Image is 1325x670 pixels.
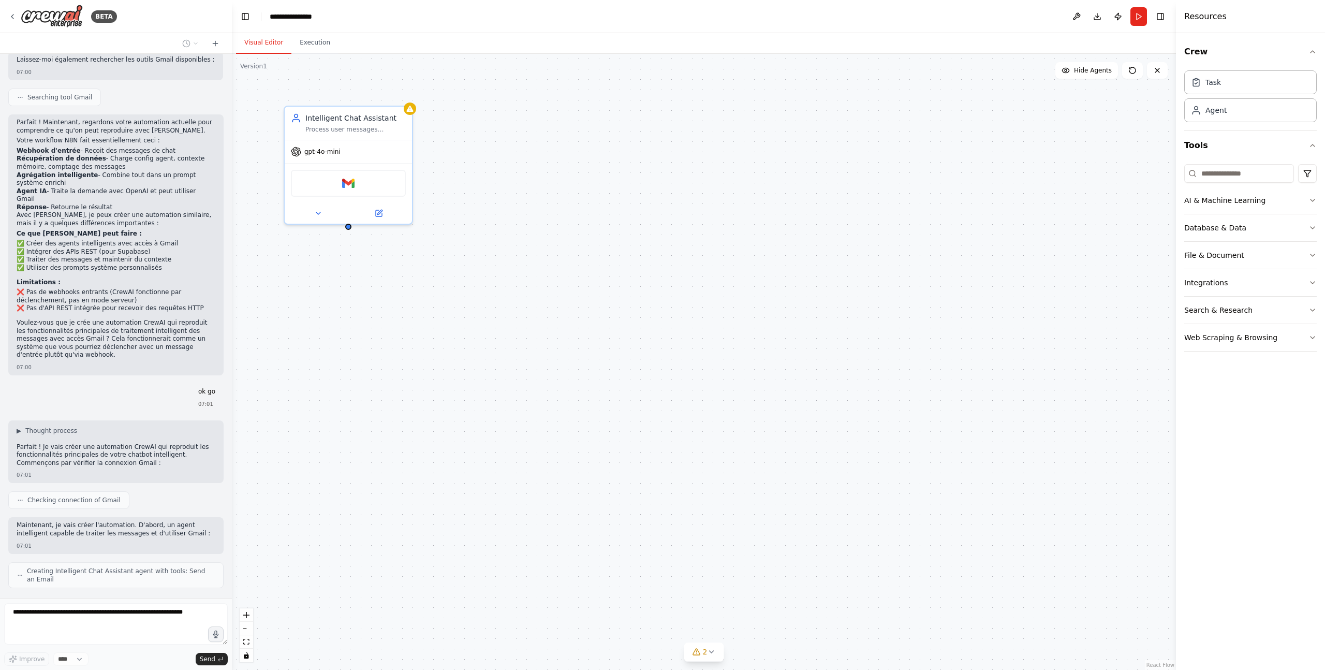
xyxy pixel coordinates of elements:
[17,521,215,537] p: Maintenant, je vais créer l'automation. D'abord, un agent intelligent capable de traiter les mess...
[27,93,92,101] span: Searching tool Gmail
[305,125,406,134] div: Process user messages intelligently, provide helpful responses, and send emails when requested. A...
[1184,187,1317,214] button: AI & Machine Learning
[240,608,253,622] button: zoom in
[91,10,117,23] div: BETA
[25,427,77,435] span: Thought process
[17,279,61,286] strong: Limitations :
[284,106,413,225] div: Intelligent Chat AssistantProcess user messages intelligently, provide helpful responses, and sen...
[17,56,215,64] p: Laissez-moi également rechercher les outils Gmail disponibles :
[240,622,253,635] button: zoom out
[196,653,228,665] button: Send
[1184,324,1317,351] button: Web Scraping & Browsing
[240,608,253,662] div: React Flow controls
[1184,269,1317,296] button: Integrations
[291,32,338,54] button: Execution
[17,264,215,272] li: ✅ Utiliser des prompts système personnalisés
[17,230,142,237] strong: Ce que [PERSON_NAME] peut faire :
[17,187,215,203] li: - Traite la demande avec OpenAI et peut utiliser Gmail
[17,240,215,248] li: ✅ Créer des agents intelligents avec accès à Gmail
[236,32,291,54] button: Visual Editor
[240,635,253,649] button: fit view
[1184,250,1244,260] div: File & Document
[238,9,253,24] button: Hide left sidebar
[17,256,215,264] li: ✅ Traiter des messages et maintenir du contexte
[17,147,81,154] strong: Webhook d'entrée
[17,319,215,359] p: Voulez-vous que je crée une automation CrewAI qui reproduit les fonctionnalités principales de tr...
[1146,662,1174,668] a: React Flow attribution
[17,542,215,550] div: 07:01
[1184,305,1253,315] div: Search & Research
[198,388,215,396] p: ok go
[1184,223,1246,233] div: Database & Data
[17,137,215,145] p: Votre workflow N8N fait essentiellement ceci :
[342,177,355,190] img: Gmail
[17,427,77,435] button: ▶Thought process
[17,248,215,256] li: ✅ Intégrer des APIs REST (pour Supabase)
[304,148,341,156] span: gpt-4o-mini
[17,427,21,435] span: ▶
[207,37,224,50] button: Start a new chat
[17,203,215,212] li: - Retourne le résultat
[17,211,215,227] p: Avec [PERSON_NAME], je peux créer une automation similaire, mais il y a quelques différences impo...
[17,155,215,171] li: - Charge config agent, contexte mémoire, comptage des messages
[21,5,83,28] img: Logo
[17,68,215,76] div: 07:00
[240,62,267,70] div: Version 1
[17,187,47,195] strong: Agent IA
[1205,105,1227,115] div: Agent
[17,288,215,304] li: ❌ Pas de webhooks entrants (CrewAI fonctionne par déclenchement, pas en mode serveur)
[198,400,215,408] div: 07:01
[1184,160,1317,360] div: Tools
[19,655,45,663] span: Improve
[17,119,215,135] p: Parfait ! Maintenant, regardons votre automation actuelle pour comprendre ce qu'on peut reproduir...
[1184,10,1227,23] h4: Resources
[1184,242,1317,269] button: File & Document
[4,652,49,666] button: Improve
[305,113,406,123] div: Intelligent Chat Assistant
[1184,195,1265,206] div: AI & Machine Learning
[27,496,121,504] span: Checking connection of Gmail
[17,363,215,371] div: 07:00
[1184,66,1317,130] div: Crew
[200,655,215,663] span: Send
[17,147,215,155] li: - Reçoit des messages de chat
[178,37,203,50] button: Switch to previous chat
[703,647,708,657] span: 2
[1184,297,1317,324] button: Search & Research
[17,155,106,162] strong: Récupération de données
[240,649,253,662] button: toggle interactivity
[17,304,215,313] li: ❌ Pas d'API REST intégrée pour recevoir des requêtes HTTP
[17,203,47,211] strong: Réponse
[1184,37,1317,66] button: Crew
[1205,77,1221,88] div: Task
[1153,9,1168,24] button: Hide right sidebar
[17,171,98,179] strong: Agrégation intelligente
[27,567,215,584] span: Creating Intelligent Chat Assistant agent with tools: Send an Email
[1184,214,1317,241] button: Database & Data
[208,627,224,642] button: Click to speak your automation idea
[17,171,215,187] li: - Combine tout dans un prompt système enrichi
[349,207,408,220] button: Open in side panel
[1184,332,1277,343] div: Web Scraping & Browsing
[1055,62,1118,79] button: Hide Agents
[684,643,724,662] button: 2
[1184,278,1228,288] div: Integrations
[1184,131,1317,160] button: Tools
[17,471,215,479] div: 07:01
[1074,66,1112,75] span: Hide Agents
[270,11,323,22] nav: breadcrumb
[17,443,215,468] p: Parfait ! Je vais créer une automation CrewAI qui reproduit les fonctionnalités principales de vo...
